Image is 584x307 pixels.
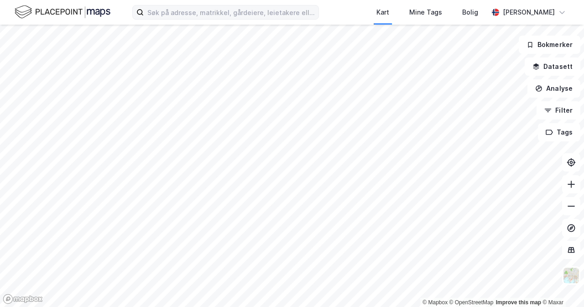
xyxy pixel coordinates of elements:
[376,7,389,18] div: Kart
[15,4,110,20] img: logo.f888ab2527a4732fd821a326f86c7f29.svg
[503,7,555,18] div: [PERSON_NAME]
[144,5,318,19] input: Søk på adresse, matrikkel, gårdeiere, leietakere eller personer
[409,7,442,18] div: Mine Tags
[462,7,478,18] div: Bolig
[538,263,584,307] iframe: Chat Widget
